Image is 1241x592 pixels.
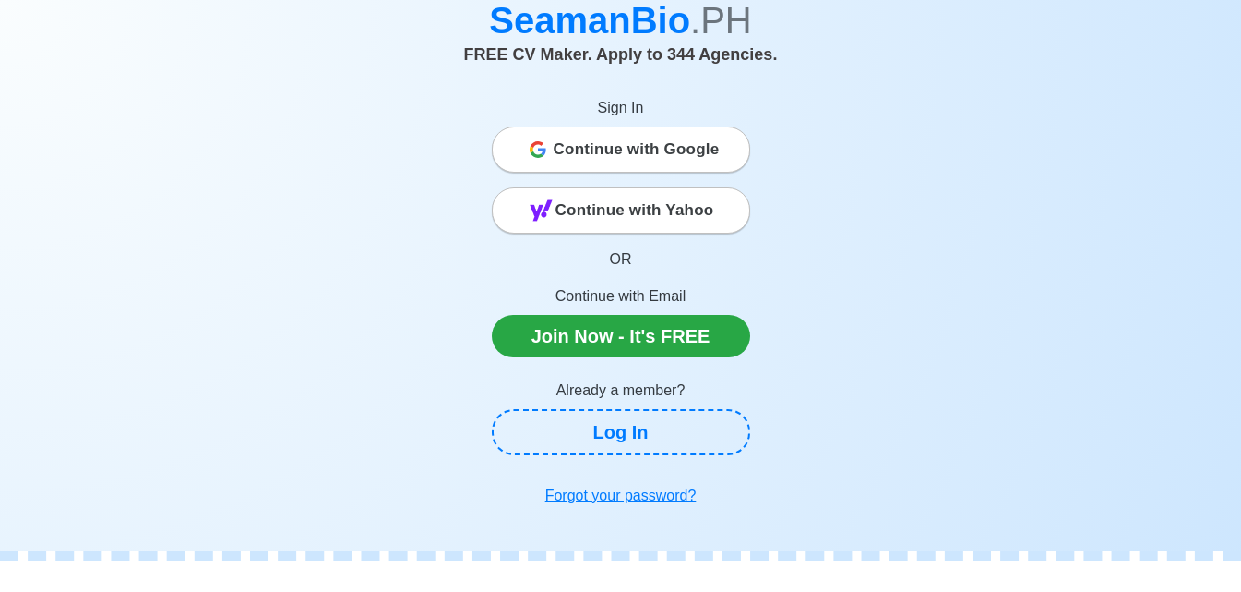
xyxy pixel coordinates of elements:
[492,127,750,173] button: Continue with Google
[492,97,750,119] p: Sign In
[492,248,750,271] p: OR
[492,285,750,308] p: Continue with Email
[464,45,778,64] span: FREE CV Maker. Apply to 344 Agencies.
[492,477,750,514] a: Forgot your password?
[492,187,750,234] button: Continue with Yahoo
[555,192,714,229] span: Continue with Yahoo
[545,488,697,503] u: Forgot your password?
[492,380,750,402] p: Already a member?
[554,131,720,168] span: Continue with Google
[492,409,750,455] a: Log In
[492,315,750,357] a: Join Now - It's FREE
